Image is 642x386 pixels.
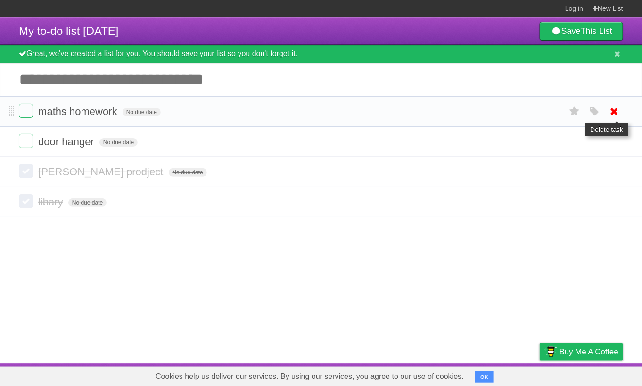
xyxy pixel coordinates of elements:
a: Terms [495,366,516,384]
span: maths homework [38,106,120,117]
span: No due date [123,108,161,116]
a: Buy me a coffee [540,343,623,361]
a: Suggest a feature [564,366,623,384]
span: My to-do list [DATE] [19,25,119,37]
a: About [414,366,434,384]
span: No due date [99,138,138,147]
img: Buy me a coffee [544,344,557,360]
span: Cookies help us deliver our services. By using our services, you agree to our use of cookies. [146,367,473,386]
span: Buy me a coffee [560,344,618,360]
label: Star task [566,104,584,119]
a: Developers [445,366,484,384]
span: libary [38,196,66,208]
span: No due date [68,198,107,207]
label: Done [19,134,33,148]
b: This List [581,26,612,36]
label: Done [19,194,33,208]
label: Done [19,164,33,178]
span: door hanger [38,136,97,148]
a: Privacy [527,366,552,384]
a: SaveThis List [540,22,623,41]
button: OK [475,371,494,383]
span: [PERSON_NAME] prodject [38,166,165,178]
label: Done [19,104,33,118]
span: No due date [169,168,207,177]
